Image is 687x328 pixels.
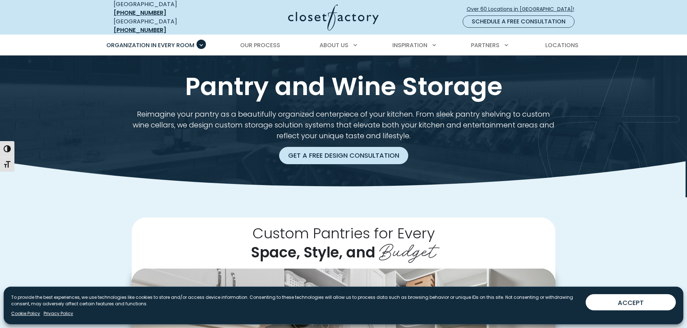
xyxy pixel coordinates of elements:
[251,242,375,262] span: Space, Style, and
[471,41,499,49] span: Partners
[112,73,575,100] h1: Pantry and Wine Storage
[11,310,40,317] a: Cookie Policy
[379,235,436,264] span: Budget
[114,9,166,17] a: [PHONE_NUMBER]
[114,17,218,35] div: [GEOGRAPHIC_DATA]
[240,41,280,49] span: Our Process
[114,26,166,34] a: [PHONE_NUMBER]
[288,4,379,31] img: Closet Factory Logo
[466,3,580,15] a: Over 60 Locations in [GEOGRAPHIC_DATA]!
[320,41,348,49] span: About Us
[106,41,194,49] span: Organization in Every Room
[132,109,555,141] p: Reimagine your pantry as a beautifully organized centerpiece of your kitchen. From sleek pantry s...
[44,310,73,317] a: Privacy Policy
[101,35,586,55] nav: Primary Menu
[467,5,580,13] span: Over 60 Locations in [GEOGRAPHIC_DATA]!
[279,147,408,164] a: Get a Free Design Consultation
[252,223,435,243] span: Custom Pantries for Every
[392,41,427,49] span: Inspiration
[586,294,676,310] button: ACCEPT
[545,41,578,49] span: Locations
[11,294,580,307] p: To provide the best experiences, we use technologies like cookies to store and/or access device i...
[463,15,574,28] a: Schedule a Free Consultation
